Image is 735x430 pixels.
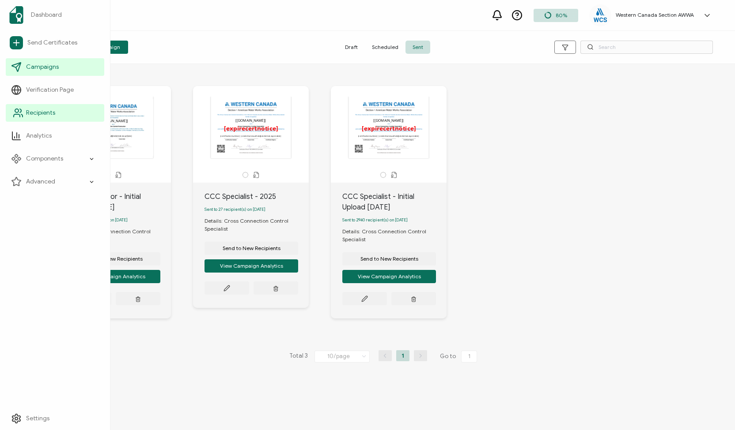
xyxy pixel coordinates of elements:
[556,12,567,19] span: 80%
[67,228,171,243] div: Details: Cross Connection Control Instructor
[6,33,104,53] a: Send Certificates
[580,41,713,54] input: Search
[205,259,298,273] button: View Campaign Analytics
[342,191,447,213] div: CCC Specialist - Initial Upload [DATE]
[26,86,74,94] span: Verification Page
[616,12,694,18] h5: Western Canada Section AWWA
[67,191,171,213] div: CCC Instructor - Initial Upload [DATE]
[27,38,77,47] span: Send Certificates
[6,58,104,76] a: Campaigns
[67,270,160,283] button: View Campaign Analytics
[338,41,365,54] span: Draft
[26,63,59,71] span: Campaigns
[9,6,23,24] img: sertifier-logomark-colored.svg
[314,351,370,363] input: Select
[396,350,409,361] li: 1
[342,252,436,265] button: Send to New Recipients
[6,81,104,99] a: Verification Page
[67,252,160,265] button: Send to New Recipients
[26,131,52,140] span: Analytics
[289,350,308,363] span: Total 3
[342,270,436,283] button: View Campaign Analytics
[342,228,447,243] div: Details: Cross Connection Control Specialist
[594,8,607,22] img: eb0530a7-dc53-4dd2-968c-61d1fd0a03d4.png
[26,177,55,186] span: Advanced
[691,388,735,430] iframe: Chat Widget
[205,217,309,233] div: Details: Cross Connection Control Specialist
[205,207,265,212] span: Sent to 27 recipient(s) on [DATE]
[6,3,104,27] a: Dashboard
[205,242,298,255] button: Send to New Recipients
[26,414,49,423] span: Settings
[405,41,430,54] span: Sent
[85,256,143,262] span: Send to New Recipients
[31,11,62,19] span: Dashboard
[6,127,104,145] a: Analytics
[342,217,408,223] span: Sent to 2940 recipient(s) on [DATE]
[26,108,55,117] span: Recipients
[440,350,479,363] span: Go to
[205,191,309,202] div: CCC Specialist - 2025
[360,256,418,262] span: Send to New Recipients
[223,246,280,251] span: Send to New Recipients
[26,154,63,163] span: Components
[6,104,104,122] a: Recipients
[6,410,104,427] a: Settings
[365,41,405,54] span: Scheduled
